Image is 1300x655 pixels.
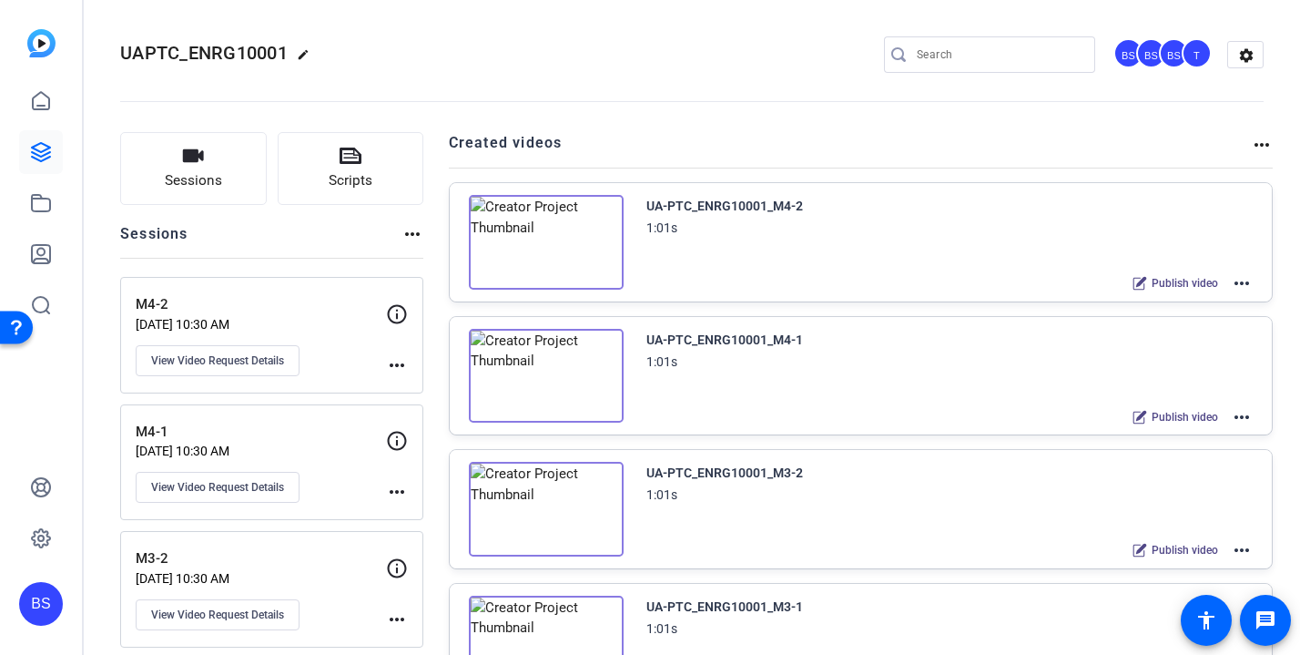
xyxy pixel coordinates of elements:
[1152,543,1218,558] span: Publish video
[136,422,386,443] p: M4-1
[646,596,803,618] div: UA-PTC_ENRG10001_M3-1
[136,599,300,630] button: View Video Request Details
[449,132,1252,168] h2: Created videos
[646,329,803,351] div: UA-PTC_ENRG10001_M4-1
[329,170,372,191] span: Scripts
[136,571,386,586] p: [DATE] 10:30 AM
[646,484,677,506] div: 1:01s
[386,481,408,503] mat-icon: more_horiz
[27,29,56,57] img: blue-gradient.svg
[401,223,423,245] mat-icon: more_horiz
[1152,410,1218,425] span: Publish video
[120,132,267,205] button: Sessions
[1136,38,1166,68] div: BS
[120,42,288,64] span: UAPTC_ENRG10001
[1113,38,1143,68] div: BS
[136,317,386,332] p: [DATE] 10:30 AM
[1231,272,1253,294] mat-icon: more_horiz
[19,582,63,626] div: BS
[1113,38,1145,70] ngx-avatar: Bradley Spinsby
[1152,276,1218,291] span: Publish video
[136,472,300,503] button: View Video Request Details
[646,217,677,239] div: 1:01s
[1251,134,1273,156] mat-icon: more_horiz
[151,353,284,368] span: View Video Request Details
[469,462,624,557] img: Creator Project Thumbnail
[1159,38,1191,70] ngx-avatar: Brandon Simmons
[386,354,408,376] mat-icon: more_horiz
[646,618,677,640] div: 1:01s
[917,44,1081,66] input: Search
[120,223,188,258] h2: Sessions
[1231,406,1253,428] mat-icon: more_horiz
[297,48,319,70] mat-icon: edit
[646,195,803,217] div: UA-PTC_ENRG10001_M4-2
[165,170,222,191] span: Sessions
[136,444,386,458] p: [DATE] 10:30 AM
[1231,539,1253,561] mat-icon: more_horiz
[469,329,624,424] img: Creator Project Thumbnail
[1195,609,1217,631] mat-icon: accessibility
[1254,609,1276,631] mat-icon: message
[151,608,284,622] span: View Video Request Details
[278,132,424,205] button: Scripts
[646,462,803,484] div: UA-PTC_ENRG10001_M3-2
[136,548,386,569] p: M3-2
[646,351,677,373] div: 1:01s
[1159,38,1189,68] div: BS
[1136,38,1168,70] ngx-avatar: Brian Sly
[1182,38,1214,70] ngx-avatar: Tim Marietta
[469,195,624,290] img: Creator Project Thumbnail
[386,609,408,630] mat-icon: more_horiz
[1182,38,1212,68] div: T
[151,480,284,495] span: View Video Request Details
[136,294,386,315] p: M4-2
[136,345,300,376] button: View Video Request Details
[1228,42,1264,69] mat-icon: settings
